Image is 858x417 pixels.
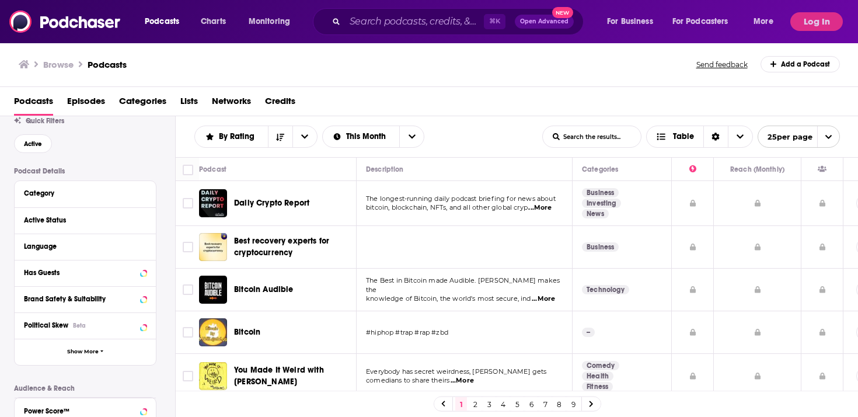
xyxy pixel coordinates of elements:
h2: Select Date Range [322,126,425,148]
div: Brand Safety & Suitability [24,295,137,303]
span: Daily Crypto Report [234,198,309,208]
a: Bitcoin [199,318,227,346]
div: Has Guests [24,269,137,277]
a: Lists [180,92,198,116]
a: 1 [455,397,467,411]
input: Search podcasts, credits, & more... [345,12,484,31]
a: Technology [582,285,629,294]
a: Podcasts [14,92,53,116]
a: Investing [582,199,621,208]
a: Daily Crypto Report [234,197,309,209]
img: Podchaser - Follow, Share and Rate Podcasts [9,11,121,33]
span: Active [24,141,42,147]
button: open menu [758,126,840,148]
a: Fitness [582,382,613,391]
button: open menu [665,12,745,31]
a: Charts [193,12,233,31]
span: Best recovery experts for cryptocurrency [234,236,329,258]
p: Podcast Details [14,167,156,175]
a: Networks [212,92,251,116]
span: More [754,13,773,30]
div: Sort Direction [703,126,728,147]
div: Power Score [689,162,696,176]
p: Audience & Reach [14,384,156,392]
span: Political Skew [24,321,68,329]
span: Quick Filters [26,117,64,125]
span: Toggle select row [183,198,193,208]
a: Bitcoin [234,326,260,338]
h2: Choose View [646,126,753,148]
h1: Podcasts [88,59,127,70]
span: Podcasts [145,13,179,30]
span: Toggle select row [183,327,193,338]
div: Reach (Monthly) [730,162,784,176]
span: ⌘ K [484,14,505,29]
a: Best recovery experts for cryptocurrency [234,235,350,259]
a: 4 [497,397,509,411]
a: Business [582,188,619,197]
span: Charts [201,13,226,30]
span: knowledge of Bitcoin, the world's most secure, ind [366,294,531,303]
span: Toggle select row [183,284,193,295]
span: ...More [451,376,474,385]
a: 9 [567,397,579,411]
a: Episodes [67,92,105,116]
button: open menu [745,12,788,31]
a: Best recovery experts for cryptocurrency [199,233,227,261]
button: open menu [137,12,194,31]
a: 2 [469,397,481,411]
a: Categories [119,92,166,116]
button: Log In [790,12,843,31]
button: Political SkewBeta [24,318,147,332]
div: Beta [73,322,86,329]
span: ...More [528,203,552,213]
button: Sort Direction [268,126,292,147]
span: Monitoring [249,13,290,30]
img: You Made It Weird with Pete Holmes [199,362,227,390]
span: For Business [607,13,653,30]
button: open menu [399,126,424,147]
button: open menu [240,12,305,31]
span: ...More [532,294,555,304]
span: The Best in Bitcoin made Audible. [PERSON_NAME] makes the [366,276,560,294]
div: Has Guests [818,162,826,176]
div: Description [366,162,403,176]
button: Send feedback [693,60,751,69]
a: News [582,209,609,218]
span: Open Advanced [520,19,568,25]
span: Table [673,133,694,141]
a: Bitcoin Audible [234,284,294,296]
span: Everybody has secret weirdness, [PERSON_NAME] gets [366,367,547,376]
span: Bitcoin Audible [234,284,294,294]
a: 8 [553,397,565,411]
button: Show More [15,339,156,365]
button: Active Status [24,213,147,227]
a: Comedy [582,361,619,370]
span: Toggle select row [183,371,193,381]
span: This Month [346,133,390,141]
a: 3 [483,397,495,411]
div: Power Score™ [24,407,137,415]
div: Category [24,189,139,197]
button: open menu [323,133,400,141]
span: comedians to share theirs [366,376,449,384]
button: Open AdvancedNew [515,15,574,29]
div: Search podcasts, credits, & more... [324,8,595,35]
span: Toggle select row [183,242,193,252]
button: Language [24,239,147,253]
button: open menu [195,133,268,141]
span: The longest-running daily podcast briefing for news about [366,194,556,203]
a: Credits [265,92,295,116]
h2: Choose List sort [194,126,318,148]
button: open menu [599,12,668,31]
a: Daily Crypto Report [199,189,227,217]
span: Show More [67,349,99,355]
span: You Made It Weird with [PERSON_NAME] [234,365,324,387]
